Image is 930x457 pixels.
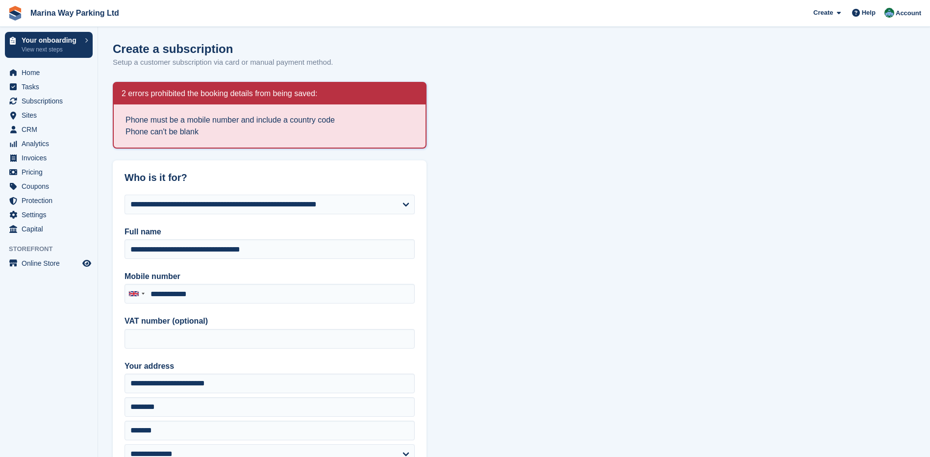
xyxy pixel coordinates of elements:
[22,256,80,270] span: Online Store
[5,32,93,58] a: Your onboarding View next steps
[22,208,80,222] span: Settings
[125,284,148,303] div: United Kingdom: +44
[22,123,80,136] span: CRM
[26,5,123,21] a: Marina Way Parking Ltd
[813,8,833,18] span: Create
[22,179,80,193] span: Coupons
[122,89,317,99] h2: 2 errors prohibited the booking details from being saved:
[5,179,93,193] a: menu
[5,165,93,179] a: menu
[22,80,80,94] span: Tasks
[5,256,93,270] a: menu
[125,271,415,282] label: Mobile number
[22,151,80,165] span: Invoices
[5,208,93,222] a: menu
[125,172,415,183] h2: Who is it for?
[113,42,233,55] h1: Create a subscription
[884,8,894,18] img: Paul Lewis
[125,315,415,327] label: VAT number (optional)
[22,194,80,207] span: Protection
[5,194,93,207] a: menu
[5,222,93,236] a: menu
[113,57,333,68] p: Setup a customer subscription via card or manual payment method.
[126,114,414,126] li: Phone must be a mobile number and include a country code
[22,37,80,44] p: Your onboarding
[896,8,921,18] span: Account
[9,244,98,254] span: Storefront
[22,45,80,54] p: View next steps
[8,6,23,21] img: stora-icon-8386f47178a22dfd0bd8f6a31ec36ba5ce8667c1dd55bd0f319d3a0aa187defe.svg
[22,108,80,122] span: Sites
[22,222,80,236] span: Capital
[5,80,93,94] a: menu
[5,151,93,165] a: menu
[5,137,93,151] a: menu
[22,66,80,79] span: Home
[5,66,93,79] a: menu
[862,8,876,18] span: Help
[5,123,93,136] a: menu
[22,137,80,151] span: Analytics
[125,360,415,372] label: Your address
[5,108,93,122] a: menu
[5,94,93,108] a: menu
[22,94,80,108] span: Subscriptions
[81,257,93,269] a: Preview store
[126,126,414,138] li: Phone can't be blank
[125,226,415,238] label: Full name
[22,165,80,179] span: Pricing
